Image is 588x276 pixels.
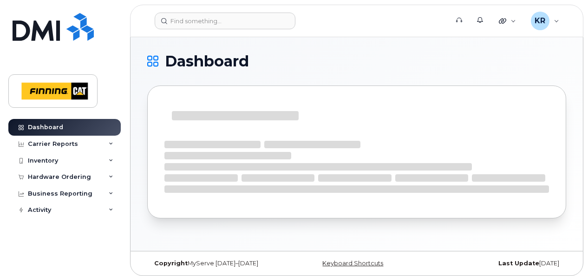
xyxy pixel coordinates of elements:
span: Dashboard [165,54,249,68]
div: [DATE] [426,260,566,267]
a: Keyboard Shortcuts [322,260,383,267]
strong: Copyright [154,260,188,267]
strong: Last Update [498,260,539,267]
div: MyServe [DATE]–[DATE] [147,260,287,267]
